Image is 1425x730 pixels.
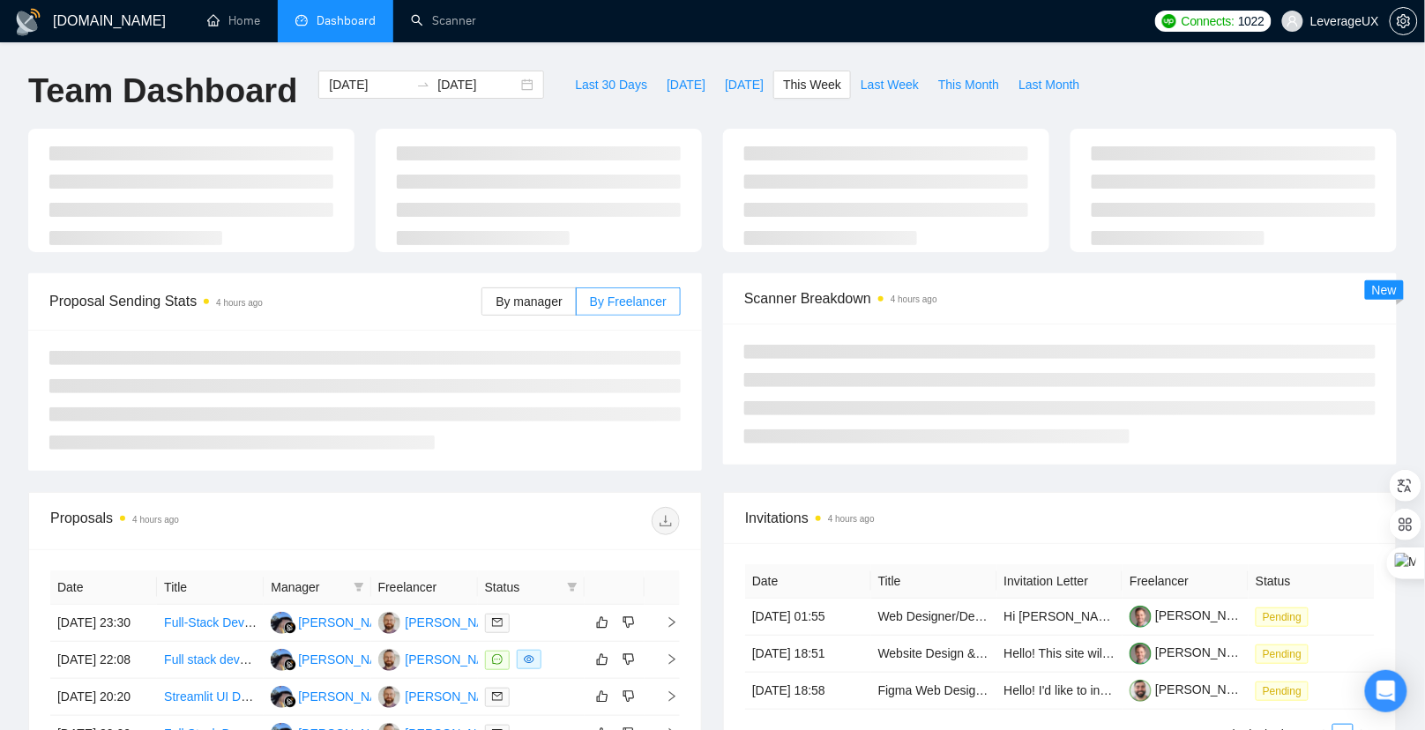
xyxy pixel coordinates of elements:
input: Start date [329,75,409,94]
img: gigradar-bm.png [284,659,296,671]
span: mail [492,617,503,628]
td: [DATE] 18:58 [745,673,871,710]
th: Freelancer [371,570,478,605]
span: like [596,652,608,667]
a: [PERSON_NAME] [1130,682,1257,696]
span: New [1372,283,1397,297]
span: eye [524,654,534,665]
img: AK [378,649,400,671]
button: dislike [618,686,639,707]
div: [PERSON_NAME] [406,687,507,706]
span: dashboard [295,14,308,26]
span: By Freelancer [590,294,667,309]
div: [PERSON_NAME] [406,613,507,632]
td: Streamlit UI Developer [157,679,264,716]
a: AK[PERSON_NAME] [378,652,507,666]
span: This Week [783,75,841,94]
img: c1gt5CYcyAw-rxShGkqERgOMEMix6mw42ie8uJevbSKlX9rqc4cD_qECTsbowrlTGK [1130,680,1152,702]
button: like [592,612,613,633]
span: Manager [271,577,346,597]
span: filter [567,582,578,592]
th: Title [157,570,264,605]
a: [PERSON_NAME] [1130,608,1257,622]
span: Last Week [861,75,919,94]
button: like [592,649,613,670]
span: to [416,78,430,92]
span: Connects: [1182,11,1235,31]
a: Web Designer/Developer for Cybersecurity Startup [878,609,1156,623]
a: searchScanner [411,13,476,28]
a: homeHome [207,13,260,28]
td: [DATE] 18:51 [745,636,871,673]
button: dislike [618,649,639,670]
th: Invitation Letter [997,564,1123,599]
img: gigradar-bm.png [284,696,296,708]
a: AK[PERSON_NAME] [378,689,507,703]
div: [PERSON_NAME] [406,650,507,669]
a: Streamlit UI Developer [164,689,288,704]
span: Last Month [1018,75,1079,94]
img: AA [271,649,293,671]
span: [DATE] [725,75,764,94]
a: Pending [1256,646,1316,660]
span: user [1287,15,1299,27]
div: [PERSON_NAME] [298,613,399,632]
button: dislike [618,612,639,633]
span: 1022 [1238,11,1265,31]
span: swap-right [416,78,430,92]
div: Proposals [50,507,365,535]
span: right [652,616,678,629]
img: gigradar-bm.png [284,622,296,634]
img: c1ubs3Re8m653Oj37xRJv3B2W9w47HdBbQsc91qxwEeJplF8-F2OmN4eYf47k8ubBe [1130,643,1152,665]
a: Website Design & Development for Financial Historian & Author [878,646,1226,660]
span: right [652,653,678,666]
span: Pending [1256,682,1309,701]
td: [DATE] 23:30 [50,605,157,642]
div: Open Intercom Messenger [1365,670,1407,712]
a: setting [1390,14,1418,28]
td: [DATE] 22:08 [50,642,157,679]
span: message [492,654,503,665]
a: AA[PERSON_NAME] [271,615,399,629]
a: AA[PERSON_NAME] [271,689,399,703]
a: Full stack developer [164,652,274,667]
div: [PERSON_NAME] [298,650,399,669]
th: Freelancer [1123,564,1249,599]
span: Scanner Breakdown [744,287,1376,309]
th: Date [745,564,871,599]
th: Manager [264,570,370,605]
button: Last 30 Days [565,71,657,99]
time: 4 hours ago [132,515,179,525]
span: mail [492,691,503,702]
span: filter [563,574,581,600]
span: like [596,689,608,704]
th: Status [1249,564,1375,599]
span: setting [1391,14,1417,28]
span: Pending [1256,607,1309,627]
time: 4 hours ago [216,298,263,308]
span: dislike [623,689,635,704]
td: Web Designer/Developer for Cybersecurity Startup [871,599,997,636]
img: AA [271,612,293,634]
input: End date [437,75,518,94]
img: upwork-logo.png [1162,14,1176,28]
span: like [596,615,608,629]
td: Full stack developer [157,642,264,679]
a: Full-Stack Developer Needed for Web Application Involving Patient Scheduling Integration with EMR [164,615,712,629]
img: c1ubs3Re8m653Oj37xRJv3B2W9w47HdBbQsc91qxwEeJplF8-F2OmN4eYf47k8ubBe [1130,606,1152,628]
span: Pending [1256,644,1309,664]
span: [DATE] [667,75,705,94]
span: Status [485,577,560,597]
a: Figma Web Designer for Real Estate Consultancy Firm [878,683,1179,697]
td: Website Design & Development for Financial Historian & Author [871,636,997,673]
button: This Week [773,71,851,99]
time: 4 hours ago [828,514,875,524]
button: setting [1390,7,1418,35]
span: filter [354,582,364,592]
span: This Month [938,75,999,94]
div: [PERSON_NAME] [298,687,399,706]
span: dislike [623,615,635,629]
time: 4 hours ago [891,294,937,304]
a: Pending [1256,609,1316,623]
a: Pending [1256,683,1316,697]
